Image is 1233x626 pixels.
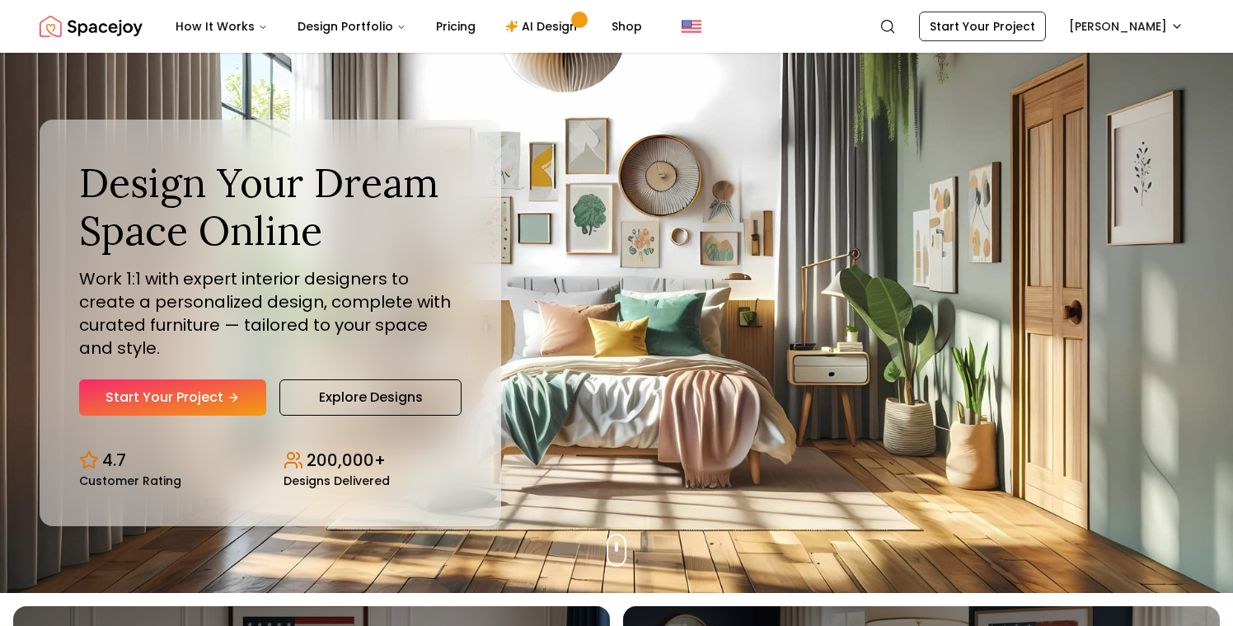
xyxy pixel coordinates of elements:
p: Work 1:1 with expert interior designers to create a personalized design, complete with curated fu... [79,267,462,360]
a: Shop [598,10,655,43]
p: 4.7 [102,449,126,472]
small: Customer Rating [79,475,181,487]
button: [PERSON_NAME] [1059,12,1193,41]
a: Explore Designs [279,379,462,416]
a: AI Design [492,10,595,43]
img: United States [682,16,701,36]
p: 200,000+ [307,449,386,472]
a: Pricing [423,10,489,43]
nav: Main [162,10,655,43]
div: Design stats [79,435,462,487]
a: Spacejoy [40,10,143,43]
a: Start Your Project [919,12,1046,41]
img: Spacejoy Logo [40,10,143,43]
h1: Design Your Dream Space Online [79,159,462,254]
button: Design Portfolio [284,10,420,43]
a: Start Your Project [79,379,266,416]
small: Designs Delivered [284,475,390,487]
button: How It Works [162,10,281,43]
